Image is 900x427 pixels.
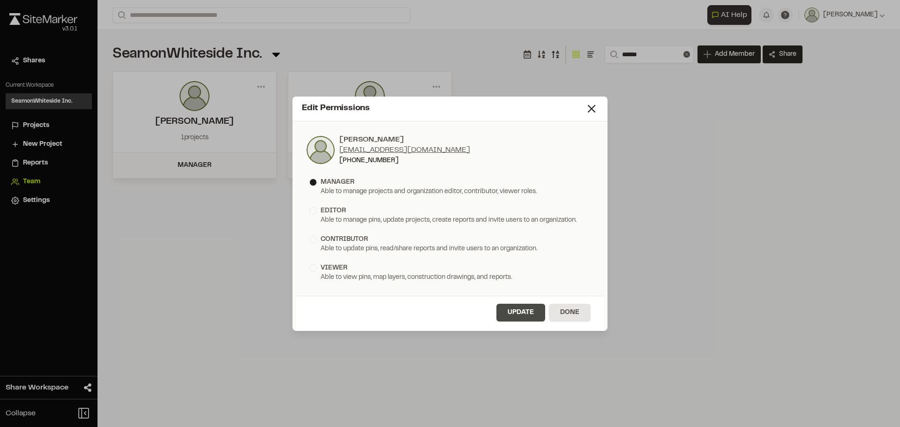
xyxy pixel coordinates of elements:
[306,135,336,165] img: photo
[496,304,545,322] button: Update
[309,187,591,196] div: Able to manage projects and organization editor, contributor, viewer roles.
[321,177,354,187] div: manager
[302,102,585,115] div: Edit Permissions
[339,135,470,145] div: [PERSON_NAME]
[339,147,470,153] a: [EMAIL_ADDRESS][DOMAIN_NAME]
[321,206,346,216] div: editor
[321,234,368,245] div: contributor
[339,158,398,164] a: [PHONE_NUMBER]
[549,304,591,322] button: Done
[309,273,591,282] div: Able to view pins, map layers, construction drawings, and reports.
[309,245,591,254] div: Able to update pins, read/share reports and invite users to an organization.
[321,263,347,273] div: viewer
[309,216,591,225] div: Able to manage pins, update projects, create reports and invite users to an organization.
